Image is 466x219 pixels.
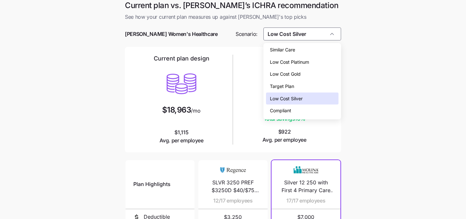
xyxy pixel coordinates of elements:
img: Carrier [220,164,246,176]
span: Low Cost Platinum [270,59,309,66]
span: See how your current plan measures up against [PERSON_NAME]'s top picks [125,13,341,21]
h1: Current plan vs. [PERSON_NAME]’s ICHRA recommendation [125,0,341,10]
span: 12/17 employees [213,197,252,205]
span: Silver 12 250 with First 4 Primary Care Visits Free [279,179,333,195]
span: Compliant [270,107,291,114]
span: $1,115 [160,128,204,145]
span: Low Cost Gold [270,71,301,78]
span: Low Cost Silver [270,95,303,102]
span: [PERSON_NAME] Women's Healthcare [125,30,218,38]
span: /mo [191,108,200,113]
span: 17/17 employees [286,197,325,205]
span: Target Plan [270,83,294,90]
span: Plan Highlights [133,180,171,188]
span: Total savings 10 % [263,115,306,123]
span: Scenario: [236,30,258,38]
span: Avg. per employee [262,136,306,144]
span: Avg. per employee [160,137,204,145]
span: $18,963 [162,106,191,114]
span: $922 [262,128,306,144]
h2: Current plan design [154,55,209,62]
span: Similar Care [270,46,295,53]
img: Carrier [293,164,319,176]
span: SLVR 3250 PREF $3250D $40/$75 65/50 $8000 OOP 1/25 [206,179,260,195]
